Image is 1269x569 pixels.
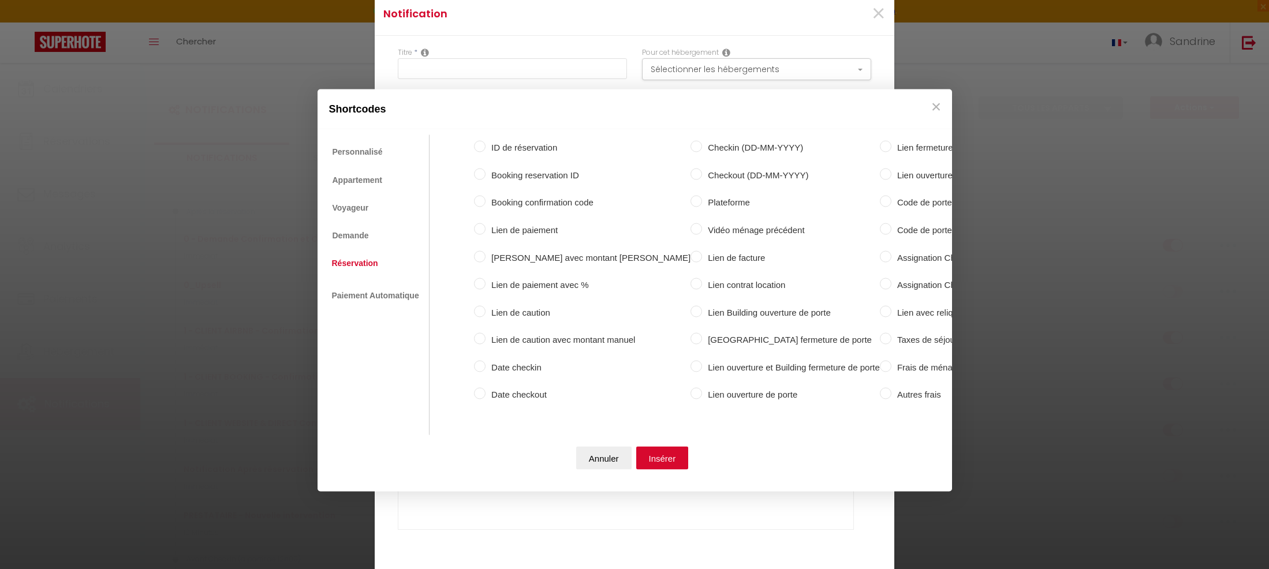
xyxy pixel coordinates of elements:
[486,168,691,182] label: Booking reservation ID
[318,89,952,129] div: Shortcodes
[486,141,691,155] label: ID de réservation
[891,360,1055,374] label: Frais de ménage
[891,250,1055,264] label: Assignation Checkin
[702,223,880,237] label: Vidéo ménage précédent
[486,223,691,237] label: Lien de paiement
[891,168,1055,182] label: Lien ouverture et fermeture de porte
[486,360,691,374] label: Date checkin
[702,388,880,402] label: Lien ouverture de porte
[326,169,389,190] a: Appartement
[326,224,375,246] a: Demande
[576,446,632,469] button: Annuler
[486,333,691,347] label: Lien de caution avec montant manuel
[891,141,1055,155] label: Lien fermeture de porte
[636,446,689,469] button: Insérer
[486,196,691,209] label: Booking confirmation code
[486,250,691,264] label: [PERSON_NAME] avec montant [PERSON_NAME]
[702,333,880,347] label: [GEOGRAPHIC_DATA] fermeture de porte
[702,360,880,374] label: Lien ouverture et Building fermeture de porte
[702,278,880,292] label: Lien contrat location
[486,388,691,402] label: Date checkout
[326,284,425,305] a: Paiement Automatique
[702,168,880,182] label: Checkout (DD-MM-YYYY)
[891,278,1055,292] label: Assignation Checkout
[702,305,880,319] label: Lien Building ouverture de porte
[702,141,880,155] label: Checkin (DD-MM-YYYY)
[702,196,880,209] label: Plateforme
[702,250,880,264] label: Lien de facture
[891,333,1055,347] label: Taxes de séjour
[9,5,44,39] button: Ouvrir le widget de chat LiveChat
[326,252,384,273] a: Réservation
[486,278,691,292] label: Lien de paiement avec %
[891,388,1055,402] label: Autres frais
[326,141,389,163] a: Personnalisé
[891,196,1055,209] label: Code de porte (digicode)
[928,95,945,118] button: Close
[326,196,375,218] a: Voyageur
[891,305,1055,319] label: Lien avec reliquat de paiement (site web)
[891,223,1055,237] label: Code de porte par id (digicode)
[486,305,691,319] label: Lien de caution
